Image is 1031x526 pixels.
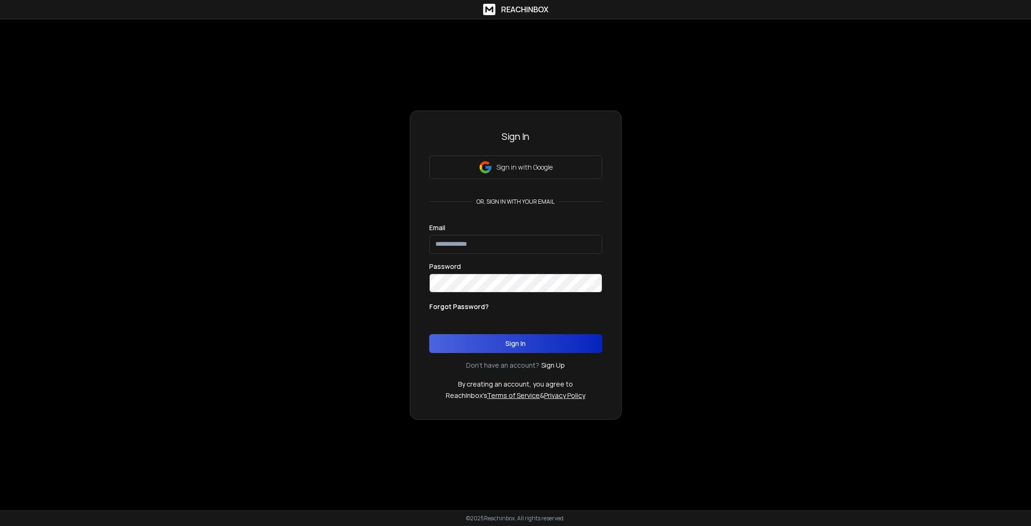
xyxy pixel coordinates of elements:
[496,163,553,172] p: Sign in with Google
[429,302,489,311] p: Forgot Password?
[429,224,445,231] label: Email
[458,379,573,389] p: By creating an account, you agree to
[541,361,565,370] a: Sign Up
[483,4,548,15] a: ReachInbox
[544,391,585,400] a: Privacy Policy
[466,515,565,522] p: © 2025 Reachinbox. All rights reserved.
[473,198,558,206] p: or, sign in with your email
[446,391,585,400] p: ReachInbox's &
[466,361,539,370] p: Don't have an account?
[429,263,461,270] label: Password
[487,391,540,400] a: Terms of Service
[429,155,602,179] button: Sign in with Google
[429,130,602,143] h3: Sign In
[429,334,602,353] button: Sign In
[501,4,548,15] h1: ReachInbox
